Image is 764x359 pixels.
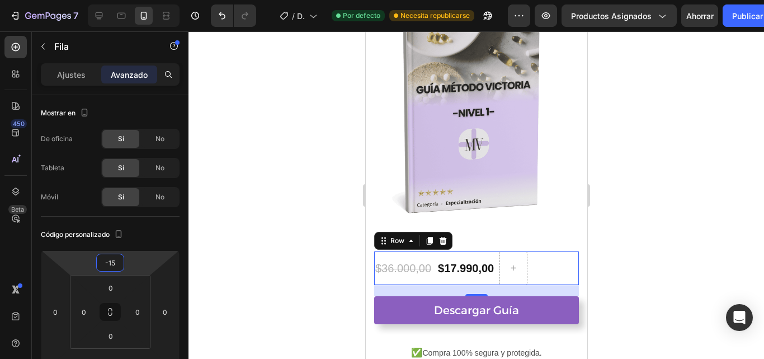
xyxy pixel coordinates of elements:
font: 450 [13,120,25,128]
font: Publicar [732,11,763,21]
font: Móvil [41,193,58,201]
font: / [292,11,295,21]
input: 0 [47,304,64,320]
font: Mostrar en [41,109,76,117]
font: Tableta [41,164,64,172]
font: No [155,164,164,172]
font: Sí [118,193,124,201]
input: 0 píxeles [76,304,92,320]
font: No [155,193,164,201]
input: 0 píxeles [129,304,146,320]
iframe: Área de diseño [366,31,587,359]
font: Sí [118,134,124,143]
font: Productos asignados [571,11,652,21]
input: 0 [157,304,173,320]
button: Productos asignados [562,4,677,27]
font: Ajustes [57,70,86,80]
div: $36.000,00 [8,229,67,245]
font: De oficina [41,134,73,143]
font: Beta [11,206,24,213]
font: Por defecto [343,11,380,20]
font: Avanzado [111,70,148,80]
p: Compra 100% segura y protegida. [1,314,220,329]
font: Código personalizado [41,230,110,239]
input: 0 píxeles [100,279,122,296]
input: -15 [99,254,121,271]
font: Necesita republicarse [400,11,470,20]
div: $17.990,00 [71,229,129,245]
button: Ahorrar [681,4,718,27]
font: Ahorrar [686,11,714,21]
input: 0 píxeles [100,328,122,344]
p: Fila [54,40,149,53]
div: Row [22,204,41,215]
font: No [155,134,164,143]
font: Fila [54,41,69,52]
div: Abrir Intercom Messenger [726,304,753,331]
span: ✅ [45,316,56,326]
font: Sí [118,164,124,172]
div: Descargar Guía [68,272,153,286]
button: 7 [4,4,83,27]
div: Deshacer/Rehacer [211,4,256,27]
font: 7 [73,10,78,21]
button: Descargar Guía [8,265,213,293]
